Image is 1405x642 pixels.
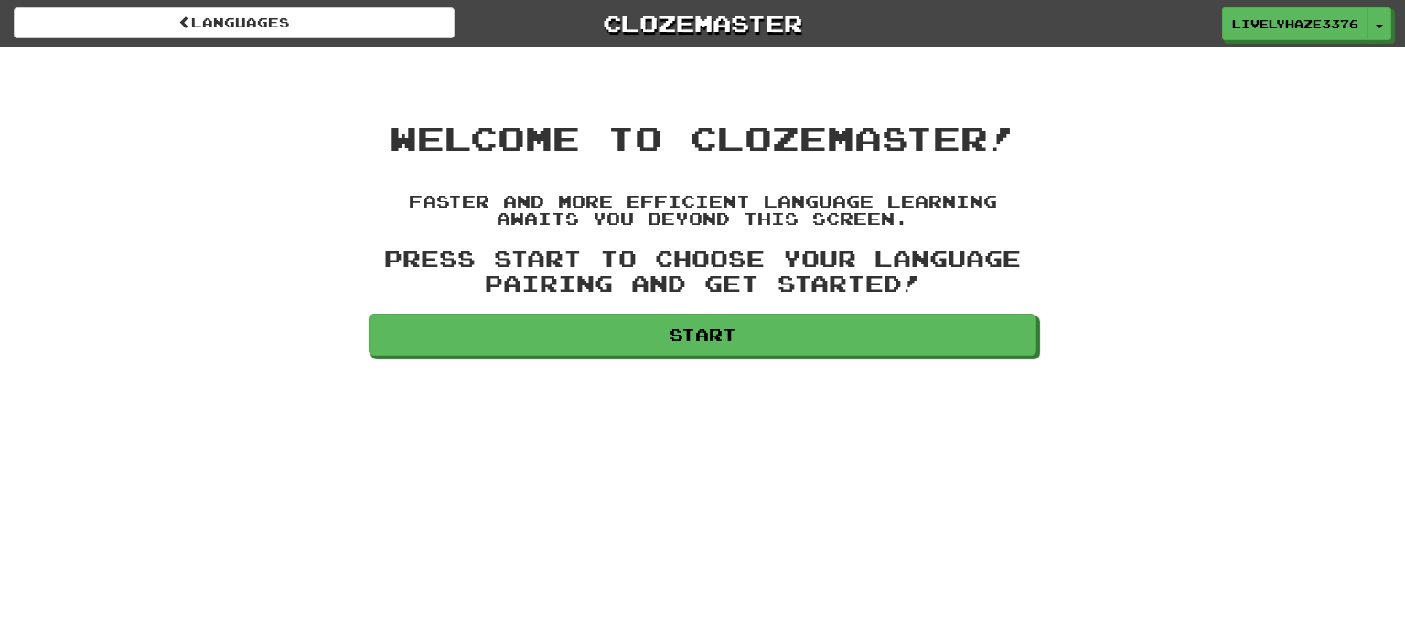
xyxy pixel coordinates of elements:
[1232,16,1358,32] span: LivelyHaze3376
[369,314,1036,356] a: Start
[14,7,455,38] a: Languages
[1222,7,1368,40] a: LivelyHaze3376
[369,193,1036,230] h4: Faster and more efficient language learning awaits you beyond this screen.
[482,7,923,39] a: Clozemaster
[369,120,1036,156] h1: Welcome to Clozemaster!
[369,247,1036,295] h3: Press Start to choose your language pairing and get started!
